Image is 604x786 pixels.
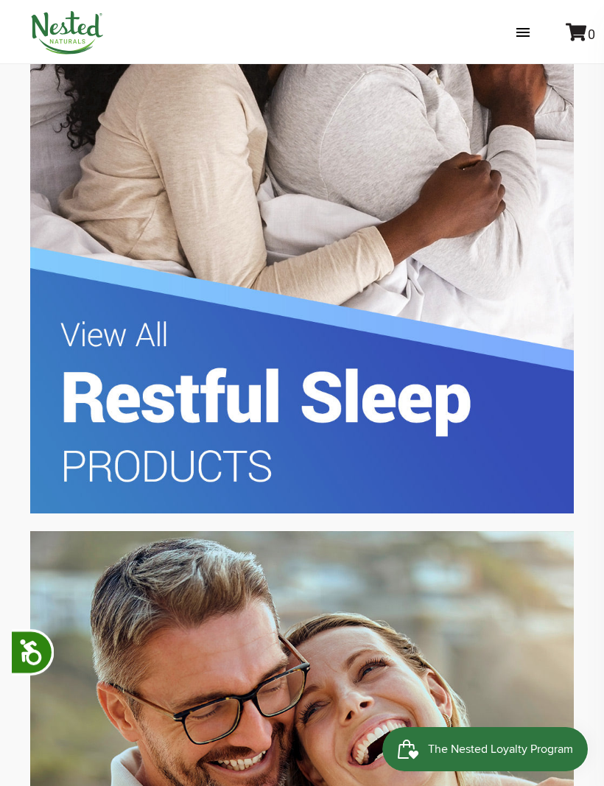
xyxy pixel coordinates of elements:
div: Offline [22,44,233,59]
iframe: Button to open loyalty program pop-up [382,727,589,771]
div: Shop name [22,22,233,43]
div: Hello! [22,59,250,91]
img: Nested Naturals [30,11,104,55]
a: 0 [566,27,595,42]
div: We're currently OFLINE, but if you fill out the form below - we will get back to as soon as possi... [22,91,250,141]
span: 0 [588,27,595,42]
